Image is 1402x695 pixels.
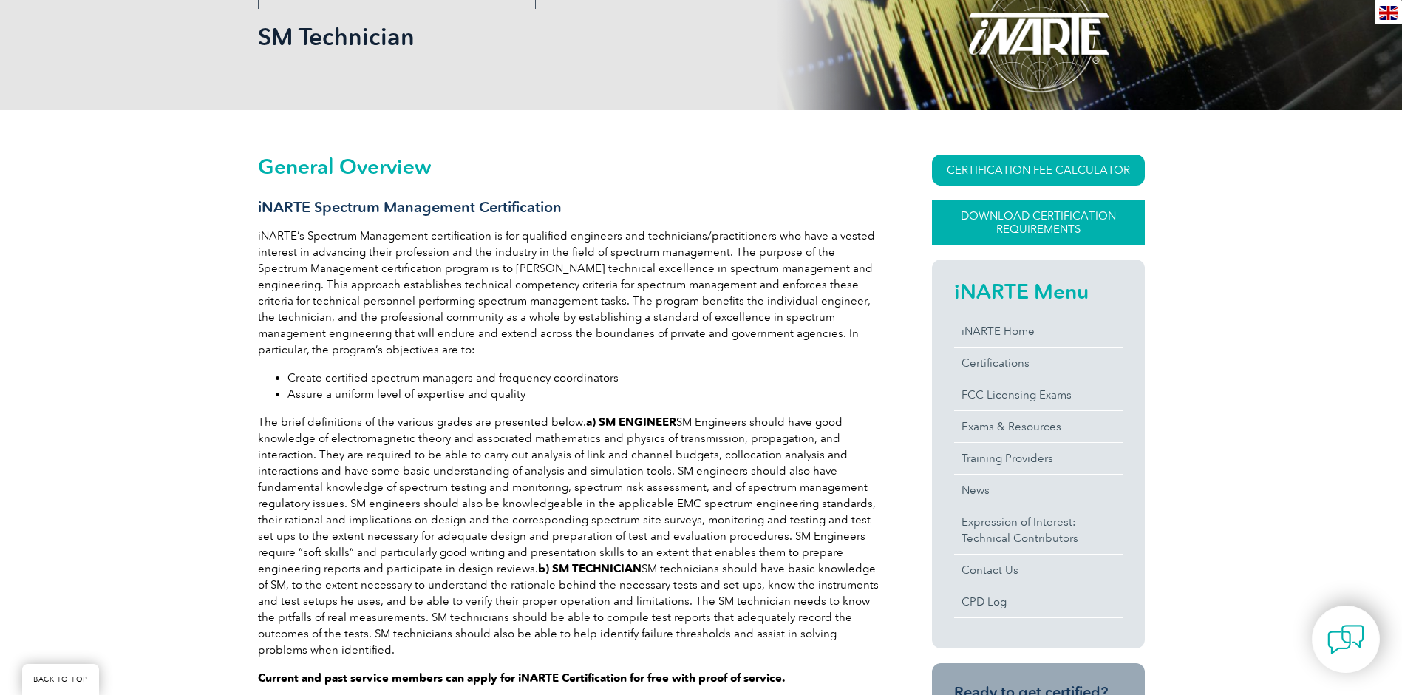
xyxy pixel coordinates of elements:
a: News [954,475,1123,506]
h2: General Overview [258,155,879,178]
p: iNARTE’s Spectrum Management certification is for qualified engineers and technicians/practitione... [258,228,879,358]
a: Contact Us [954,555,1123,586]
a: BACK TO TOP [22,664,99,695]
li: Assure a uniform level of expertise and quality [287,386,879,402]
img: contact-chat.png [1327,621,1364,658]
a: Download Certification Requirements [932,200,1145,245]
strong: Current and past service members can apply for iNARTE Certification for free with proof of service. [258,671,786,685]
h1: SM Technician [258,22,826,51]
strong: a) SM ENGINEER [586,416,676,429]
a: iNARTE Home [954,316,1123,347]
h2: iNARTE Menu [954,279,1123,303]
a: FCC Licensing Exams [954,379,1123,410]
img: en [1379,6,1398,20]
li: Create certified spectrum managers and frequency coordinators [287,370,879,386]
a: CPD Log [954,586,1123,617]
a: Training Providers [954,443,1123,474]
a: Expression of Interest:Technical Contributors [954,506,1123,554]
strong: b) SM TECHNICIAN [538,562,642,575]
a: Certifications [954,347,1123,379]
a: CERTIFICATION FEE CALCULATOR [932,155,1145,186]
a: Exams & Resources [954,411,1123,442]
h3: iNARTE Spectrum Management Certification [258,198,879,217]
p: The brief definitions of the various grades are presented below. SM Engineers should have good kn... [258,414,879,658]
